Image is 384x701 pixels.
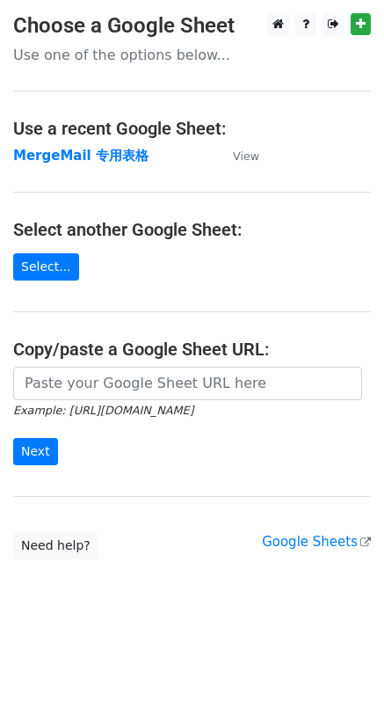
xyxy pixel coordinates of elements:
h4: Select another Google Sheet: [13,219,371,240]
input: Paste your Google Sheet URL here [13,367,362,400]
input: Next [13,438,58,465]
a: Need help? [13,532,98,559]
h3: Choose a Google Sheet [13,13,371,39]
h4: Use a recent Google Sheet: [13,118,371,139]
small: View [233,150,259,163]
p: Use one of the options below... [13,46,371,64]
a: MergeMail 专用表格 [13,148,149,164]
a: Select... [13,253,79,281]
a: View [215,148,259,164]
a: Google Sheets [262,534,371,550]
small: Example: [URL][DOMAIN_NAME] [13,404,193,417]
h4: Copy/paste a Google Sheet URL: [13,339,371,360]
